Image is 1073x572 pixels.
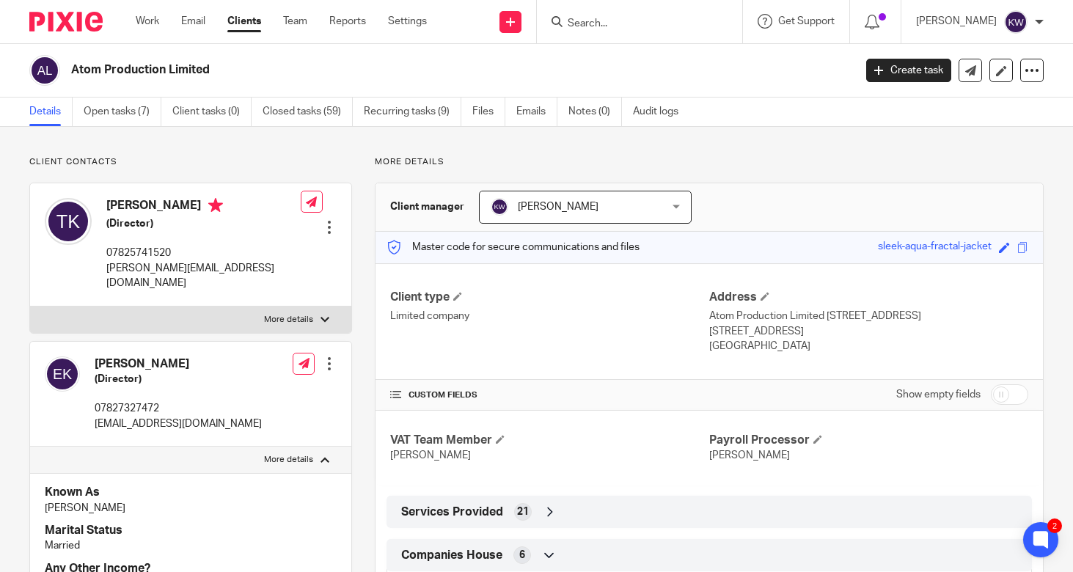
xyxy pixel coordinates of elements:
[106,246,301,260] p: 07825741520
[1047,518,1062,533] div: 2
[1004,10,1028,34] img: svg%3E
[29,55,60,86] img: svg%3E
[106,198,301,216] h4: [PERSON_NAME]
[709,309,1028,323] p: Atom Production Limited [STREET_ADDRESS]
[878,239,992,256] div: sleek-aqua-fractal-jacket
[388,14,427,29] a: Settings
[709,290,1028,305] h4: Address
[401,548,502,563] span: Companies House
[181,14,205,29] a: Email
[95,417,262,431] p: [EMAIL_ADDRESS][DOMAIN_NAME]
[491,198,508,216] img: svg%3E
[519,548,525,562] span: 6
[390,389,709,401] h4: CUSTOM FIELDS
[45,538,337,553] p: Married
[29,156,352,168] p: Client contacts
[264,314,313,326] p: More details
[283,14,307,29] a: Team
[264,454,313,466] p: More details
[390,433,709,448] h4: VAT Team Member
[106,261,301,291] p: [PERSON_NAME][EMAIL_ADDRESS][DOMAIN_NAME]
[778,16,835,26] span: Get Support
[518,202,598,212] span: [PERSON_NAME]
[709,450,790,461] span: [PERSON_NAME]
[29,12,103,32] img: Pixie
[517,505,529,519] span: 21
[208,198,223,213] i: Primary
[916,14,997,29] p: [PERSON_NAME]
[95,372,262,386] h5: (Director)
[364,98,461,126] a: Recurring tasks (9)
[387,240,640,254] p: Master code for secure communications and files
[29,98,73,126] a: Details
[106,216,301,231] h5: (Director)
[84,98,161,126] a: Open tasks (7)
[472,98,505,126] a: Files
[896,387,981,402] label: Show empty fields
[227,14,261,29] a: Clients
[390,290,709,305] h4: Client type
[633,98,689,126] a: Audit logs
[375,156,1044,168] p: More details
[568,98,622,126] a: Notes (0)
[390,309,709,323] p: Limited company
[709,433,1028,448] h4: Payroll Processor
[709,324,1028,339] p: [STREET_ADDRESS]
[45,501,337,516] p: [PERSON_NAME]
[390,199,464,214] h3: Client manager
[45,356,80,392] img: svg%3E
[45,198,92,245] img: svg%3E
[172,98,252,126] a: Client tasks (0)
[95,401,262,416] p: 07827327472
[45,485,337,500] h4: Known As
[566,18,698,31] input: Search
[866,59,951,82] a: Create task
[136,14,159,29] a: Work
[709,339,1028,353] p: [GEOGRAPHIC_DATA]
[390,450,471,461] span: [PERSON_NAME]
[45,523,337,538] h4: Marital Status
[329,14,366,29] a: Reports
[516,98,557,126] a: Emails
[263,98,353,126] a: Closed tasks (59)
[401,505,503,520] span: Services Provided
[71,62,689,78] h2: Atom Production Limited
[95,356,262,372] h4: [PERSON_NAME]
